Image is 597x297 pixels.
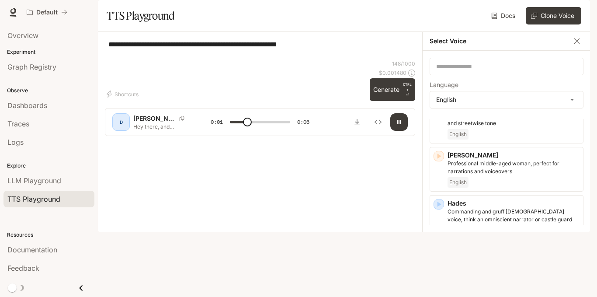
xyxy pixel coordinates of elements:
[448,177,469,188] span: English
[133,123,190,130] p: Hey there, and welcome back to the show! We've got a fascinating episode lined up [DATE], includi...
[526,7,581,24] button: Clone Voice
[448,151,580,160] p: [PERSON_NAME]
[176,116,188,121] button: Copy Voice ID
[107,7,174,24] h1: TTS Playground
[379,69,406,77] p: $ 0.001480
[23,3,71,21] button: All workspaces
[370,78,415,101] button: GenerateCTRL +⏎
[114,115,128,129] div: D
[297,118,309,126] span: 0:06
[489,7,519,24] a: Docs
[36,9,58,16] p: Default
[430,82,458,88] p: Language
[430,91,583,108] div: English
[448,208,580,224] p: Commanding and gruff male voice, think an omniscient narrator or castle guard
[448,225,469,236] span: English
[403,82,412,92] p: CTRL +
[369,113,387,131] button: Inspect
[133,114,176,123] p: [PERSON_NAME]
[448,160,580,175] p: Professional middle-aged woman, perfect for narrations and voiceovers
[211,118,223,126] span: 0:01
[448,112,580,127] p: Male with a fast-talking, emphatic and streetwise tone
[448,129,469,140] span: English
[348,113,366,131] button: Download audio
[392,60,415,67] p: 148 / 1000
[403,82,412,98] p: ⏎
[105,87,142,101] button: Shortcuts
[448,199,580,208] p: Hades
